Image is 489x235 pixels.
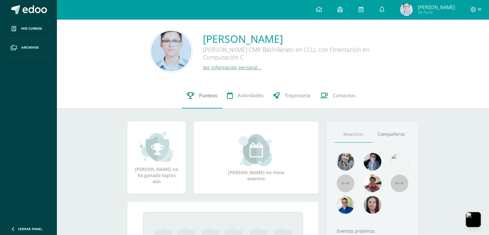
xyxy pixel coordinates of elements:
img: event_small.png [239,134,274,166]
img: dfa3dfb23febe7f55d8dd9d1daf0f69b.png [151,31,191,71]
span: Archivos [21,45,39,50]
div: Eventos próximos [334,228,410,234]
span: Actividades [238,92,264,99]
span: Contactos [333,92,355,99]
div: [PERSON_NAME] CMP Bachillerato en CCLL con Orientación en Computación C [203,46,396,64]
img: 55x55 [391,174,408,192]
img: 11152eb22ca3048aebc25a5ecf6973a7.png [364,174,381,192]
a: Mis cursos [5,19,51,38]
div: [PERSON_NAME] no tiene eventos [224,134,288,182]
a: [PERSON_NAME] [203,32,396,46]
span: [PERSON_NAME] [418,4,455,10]
span: Mi Perfil [418,10,455,15]
a: Actividades [222,83,268,108]
span: Mis cursos [21,26,42,31]
a: Trayectoria [268,83,315,108]
a: Compañeros [372,126,410,143]
img: b8baad08a0802a54ee139394226d2cf3.png [364,153,381,171]
img: 45bd7986b8947ad7e5894cbc9b781108.png [337,153,354,171]
a: Contactos [315,83,360,108]
span: Punteos [199,92,217,99]
a: Maestros [334,126,372,143]
a: Ver información personal... [203,64,261,70]
img: 840e47d4d182e438aac412ae8425ac5b.png [400,3,413,16]
img: achievement_small.png [139,131,174,163]
a: Archivos [5,38,51,57]
img: 55x55 [337,174,354,192]
a: Punteos [182,83,222,108]
img: 67c3d6f6ad1c930a517675cdc903f95f.png [364,196,381,214]
img: c25c8a4a46aeab7e345bf0f34826bacf.png [391,153,408,171]
img: 10741f48bcca31577cbcd80b61dad2f3.png [337,196,354,214]
span: Trayectoria [285,92,310,99]
div: [PERSON_NAME] no ha ganado logros aún [134,131,179,184]
span: Cerrar panel [18,227,42,231]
